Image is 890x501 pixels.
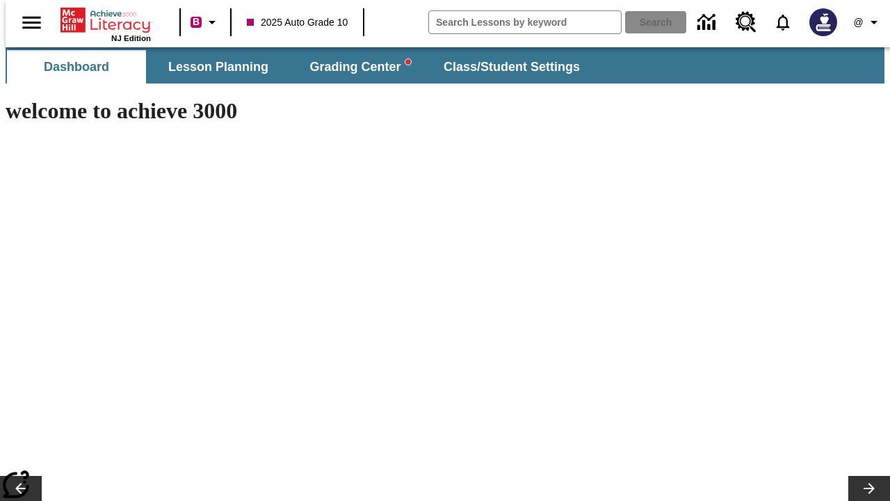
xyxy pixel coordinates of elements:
input: search field [429,11,621,33]
span: Class/Student Settings [444,59,580,75]
button: Dashboard [7,50,146,83]
span: @ [853,15,863,30]
h1: welcome to achieve 3000 [6,98,606,124]
button: Class/Student Settings [432,50,591,83]
div: SubNavbar [6,50,592,83]
img: Avatar [809,8,837,36]
div: SubNavbar [6,47,884,83]
button: Boost Class color is violet red. Change class color [185,10,226,35]
svg: writing assistant alert [405,59,411,65]
a: Resource Center, Will open in new tab [727,3,765,41]
button: Grading Center [291,50,430,83]
a: Home [60,6,151,34]
span: 2025 Auto Grade 10 [247,15,348,30]
button: Lesson carousel, Next [848,476,890,501]
span: Dashboard [44,59,109,75]
button: Open side menu [11,2,52,43]
span: Lesson Planning [168,59,268,75]
span: Grading Center [309,59,410,75]
button: Select a new avatar [801,4,845,40]
div: Home [60,5,151,42]
a: Notifications [765,4,801,40]
button: Lesson Planning [149,50,288,83]
span: B [193,13,200,31]
button: Profile/Settings [845,10,890,35]
a: Data Center [689,3,727,42]
span: NJ Edition [111,34,151,42]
